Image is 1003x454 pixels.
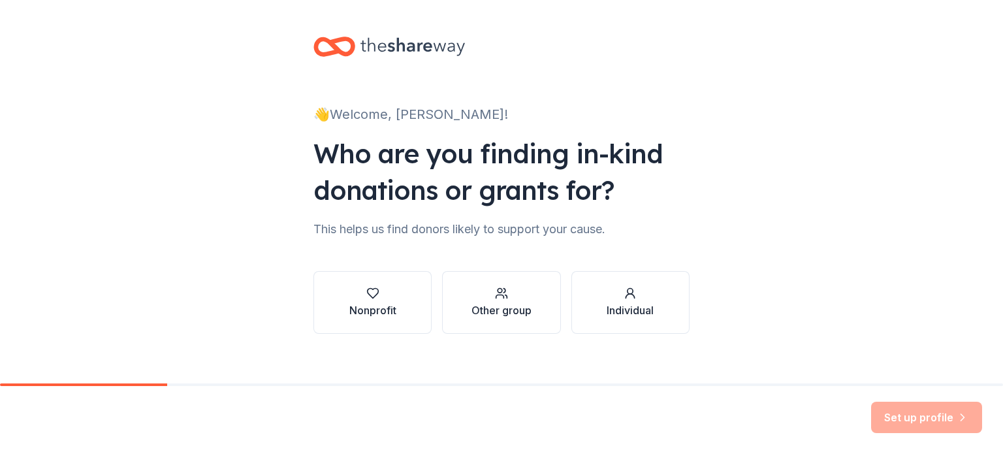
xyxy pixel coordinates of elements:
button: Nonprofit [313,271,432,334]
div: This helps us find donors likely to support your cause. [313,219,690,240]
button: Individual [571,271,690,334]
div: Nonprofit [349,302,396,318]
div: 👋 Welcome, [PERSON_NAME]! [313,104,690,125]
div: Individual [607,302,654,318]
div: Other group [471,302,532,318]
button: Other group [442,271,560,334]
div: Who are you finding in-kind donations or grants for? [313,135,690,208]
